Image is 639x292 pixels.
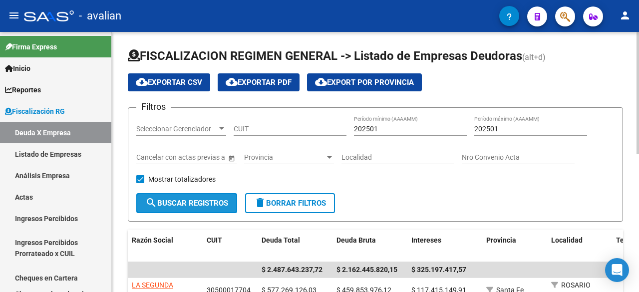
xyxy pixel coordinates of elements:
[551,236,583,244] span: Localidad
[226,78,292,87] span: Exportar PDF
[5,106,65,117] span: Fiscalización RG
[315,76,327,88] mat-icon: cloud_download
[336,236,376,244] span: Deuda Bruta
[619,9,631,21] mat-icon: person
[258,230,332,263] datatable-header-cell: Deuda Total
[203,230,258,263] datatable-header-cell: CUIT
[486,236,516,244] span: Provincia
[262,266,322,274] span: $ 2.487.643.237,72
[5,41,57,52] span: Firma Express
[254,199,326,208] span: Borrar Filtros
[407,230,482,263] datatable-header-cell: Intereses
[522,52,546,62] span: (alt+d)
[226,153,237,163] button: Open calendar
[336,266,397,274] span: $ 2.162.445.820,15
[136,125,217,133] span: Seleccionar Gerenciador
[218,73,300,91] button: Exportar PDF
[547,230,612,263] datatable-header-cell: Localidad
[136,100,171,114] h3: Filtros
[482,230,547,263] datatable-header-cell: Provincia
[262,236,300,244] span: Deuda Total
[128,73,210,91] button: Exportar CSV
[226,76,238,88] mat-icon: cloud_download
[411,236,441,244] span: Intereses
[207,236,222,244] span: CUIT
[245,193,335,213] button: Borrar Filtros
[5,84,41,95] span: Reportes
[136,78,202,87] span: Exportar CSV
[307,73,422,91] button: Export por Provincia
[128,49,522,63] span: FISCALIZACION REGIMEN GENERAL -> Listado de Empresas Deudoras
[132,236,173,244] span: Razón Social
[411,266,466,274] span: $ 325.197.417,57
[79,5,121,27] span: - avalian
[8,9,20,21] mat-icon: menu
[136,193,237,213] button: Buscar Registros
[128,230,203,263] datatable-header-cell: Razón Social
[315,78,414,87] span: Export por Provincia
[332,230,407,263] datatable-header-cell: Deuda Bruta
[136,76,148,88] mat-icon: cloud_download
[605,258,629,282] div: Open Intercom Messenger
[145,199,228,208] span: Buscar Registros
[254,197,266,209] mat-icon: delete
[5,63,30,74] span: Inicio
[244,153,325,162] span: Provincia
[148,173,216,185] span: Mostrar totalizadores
[145,197,157,209] mat-icon: search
